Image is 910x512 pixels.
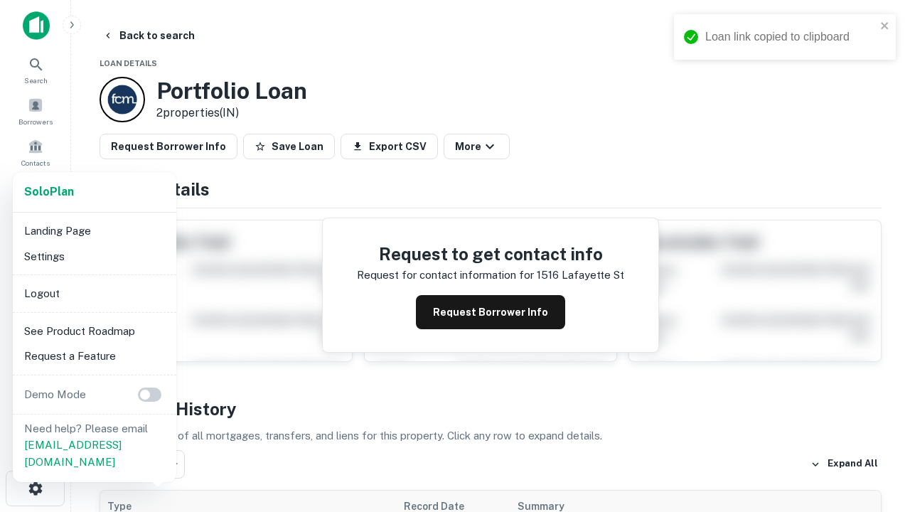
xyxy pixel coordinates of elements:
[24,183,74,201] a: SoloPlan
[18,218,171,244] li: Landing Page
[18,244,171,270] li: Settings
[24,439,122,468] a: [EMAIL_ADDRESS][DOMAIN_NAME]
[839,398,910,466] iframe: Chat Widget
[24,185,74,198] strong: Solo Plan
[705,28,876,46] div: Loan link copied to clipboard
[24,420,165,471] p: Need help? Please email
[18,319,171,344] li: See Product Roadmap
[18,343,171,369] li: Request a Feature
[18,386,92,403] p: Demo Mode
[18,281,171,306] li: Logout
[880,20,890,33] button: close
